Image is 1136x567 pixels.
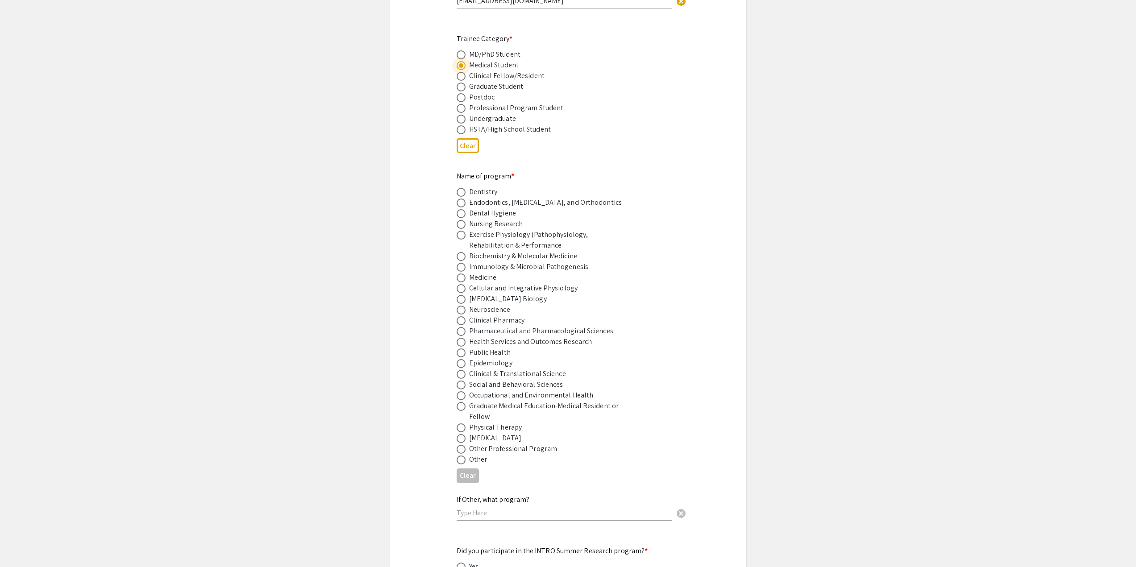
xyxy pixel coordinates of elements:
[469,283,578,294] div: Cellular and Integrative Physiology
[469,379,563,390] div: Social and Behavioral Sciences
[469,124,551,135] div: HSTA/High School Student
[457,34,513,43] mat-label: Trainee Category
[469,219,523,229] div: Nursing Research
[469,261,589,272] div: Immunology & Microbial Pathogenesis
[457,508,672,517] input: Type Here
[469,113,516,124] div: Undergraduate
[469,358,512,368] div: Epidemiology
[469,92,495,103] div: Postdoc
[469,347,511,358] div: Public Health
[469,197,622,208] div: Endodontics, [MEDICAL_DATA], and Orthodontics
[469,304,510,315] div: Neuroscience
[469,336,592,347] div: Health Services and Outcomes Research
[469,315,525,326] div: Clinical Pharmacy
[469,454,487,465] div: Other
[457,468,479,483] button: Clear
[457,138,479,153] button: Clear
[457,495,529,504] mat-label: If Other, what program?
[469,251,577,261] div: Biochemistry & Molecular Medicine
[469,326,613,336] div: Pharmaceutical and Pharmacological Sciences
[469,433,521,443] div: [MEDICAL_DATA]
[469,70,545,81] div: Clinical Fellow/Resident
[457,171,515,181] mat-label: Name of program
[469,368,566,379] div: Clinical & Translational Science
[469,272,497,283] div: Medicine
[469,422,522,433] div: Physical Therapy
[469,49,520,60] div: MD/PhD Student
[469,229,625,251] div: Exercise Physiology (Pathophysiology, Rehabilitation & Performance
[457,546,648,555] mat-label: Did you participate in the INTRO Summer Research program?
[469,401,625,422] div: Graduate Medical Education-Medical Resident or Fellow
[7,527,38,560] iframe: Chat
[469,390,594,401] div: Occupational and Environmental Health
[469,294,547,304] div: [MEDICAL_DATA] Biology
[672,504,690,521] button: Clear
[469,81,524,92] div: Graduate Student
[469,103,564,113] div: Professional Program Student
[469,60,519,70] div: Medical Student
[469,443,558,454] div: Other Professional Program
[469,186,498,197] div: Dentistry
[469,208,516,219] div: Dental Hygiene
[676,508,687,519] span: cancel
